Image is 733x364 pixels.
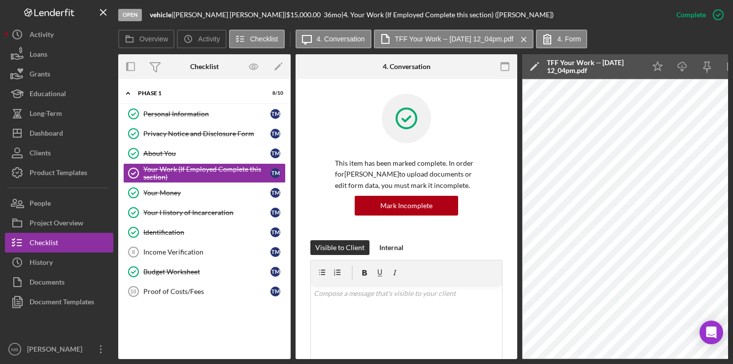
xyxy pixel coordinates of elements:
button: Document Templates [5,292,113,312]
div: Loans [30,44,47,67]
div: T M [270,247,280,257]
div: Phase 1 [138,90,259,96]
div: | [150,11,173,19]
div: T M [270,129,280,139]
a: About YouTM [123,144,286,163]
label: Overview [139,35,168,43]
div: Proof of Costs/Fees [143,288,270,295]
div: Privacy Notice and Disclosure Form [143,130,270,138]
button: Grants [5,64,113,84]
button: TFF Your Work -- [DATE] 12_04pm.pdf [374,30,534,48]
button: Educational [5,84,113,104]
label: 4. Form [557,35,581,43]
a: Budget WorksheetTM [123,262,286,282]
div: [PERSON_NAME] [PERSON_NAME] | [173,11,286,19]
button: Internal [374,240,408,255]
label: 4. Conversation [317,35,365,43]
div: Budget Worksheet [143,268,270,276]
label: TFF Your Work -- [DATE] 12_04pm.pdf [395,35,514,43]
tspan: 8 [132,249,135,255]
p: This item has been marked complete. In order for [PERSON_NAME] to upload documents or edit form d... [335,158,478,191]
div: TFF Your Work -- [DATE] 12_04pm.pdf [547,59,640,74]
button: Visible to Client [310,240,369,255]
div: T M [270,267,280,277]
button: Loans [5,44,113,64]
button: Dashboard [5,123,113,143]
button: Checklist [229,30,285,48]
div: 36 mo [324,11,341,19]
div: Open [118,9,142,21]
button: People [5,193,113,213]
div: | 4. Your Work (If Employed Complete this section) ([PERSON_NAME]) [341,11,554,19]
div: Your Money [143,189,270,197]
div: Dashboard [30,123,63,146]
button: 4. Conversation [296,30,371,48]
a: Your Work (If Employed Complete this section)TM [123,163,286,183]
div: T M [270,188,280,198]
button: Overview [118,30,174,48]
div: Internal [379,240,403,255]
div: Clients [30,143,51,165]
div: People [30,193,51,216]
div: Your Work (If Employed Complete this section) [143,165,270,181]
div: [PERSON_NAME] [25,339,89,362]
a: 8Income VerificationTM [123,242,286,262]
div: Documents [30,272,65,294]
b: vehicle [150,10,171,19]
button: Mark Incomplete [355,196,458,216]
div: Project Overview [30,213,83,235]
div: Long-Term [30,104,62,126]
div: $15,000.00 [286,11,324,19]
div: Income Verification [143,248,270,256]
div: Complete [676,5,706,25]
div: Checklist [30,233,58,255]
div: T M [270,287,280,296]
div: T M [270,227,280,237]
button: MB[PERSON_NAME] [5,339,113,359]
div: Grants [30,64,50,86]
div: About You [143,149,270,157]
a: Privacy Notice and Disclosure FormTM [123,124,286,144]
div: Personal Information [143,110,270,118]
div: T M [270,109,280,119]
button: Project Overview [5,213,113,233]
a: Your History of IncarcerationTM [123,203,286,222]
div: Activity [30,25,54,47]
div: 4. Conversation [383,63,431,71]
div: Educational [30,84,66,106]
a: Your MoneyTM [123,183,286,203]
button: Documents [5,272,113,292]
button: Long-Term [5,104,113,123]
text: MB [11,347,18,352]
div: Product Templates [30,163,87,185]
label: Checklist [250,35,278,43]
div: Document Templates [30,292,94,314]
div: 8 / 10 [266,90,283,96]
button: Product Templates [5,163,113,182]
a: 10Proof of Costs/FeesTM [123,282,286,301]
button: 4. Form [536,30,587,48]
div: History [30,253,53,275]
div: Checklist [190,63,219,71]
button: Clients [5,143,113,163]
div: T M [270,148,280,158]
div: Identification [143,228,270,236]
div: Mark Incomplete [380,196,433,216]
button: History [5,253,113,272]
button: Checklist [5,233,113,253]
div: T M [270,168,280,178]
div: Visible to Client [315,240,365,255]
div: T M [270,208,280,218]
